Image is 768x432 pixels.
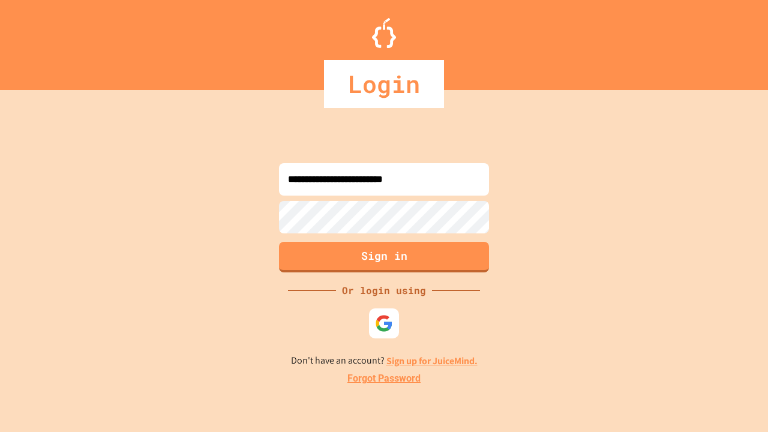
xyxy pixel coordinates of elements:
a: Forgot Password [347,371,421,386]
img: Logo.svg [372,18,396,48]
p: Don't have an account? [291,353,478,368]
button: Sign in [279,242,489,272]
div: Or login using [336,283,432,298]
a: Sign up for JuiceMind. [386,355,478,367]
div: Login [324,60,444,108]
img: google-icon.svg [375,314,393,332]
